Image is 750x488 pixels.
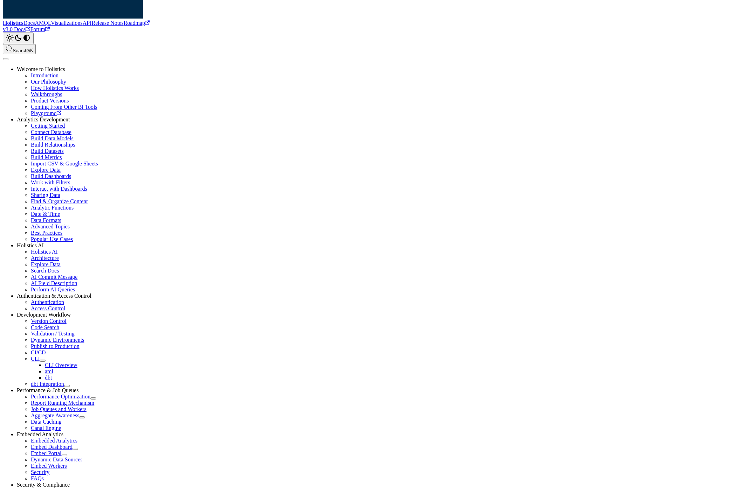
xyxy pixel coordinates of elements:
[31,72,59,78] a: Introduction
[31,198,88,204] a: Find & Organize Content
[23,20,35,26] a: Docs
[31,179,70,185] a: Work with Filters
[31,324,59,330] a: Code Search
[90,397,96,399] button: Expand sidebar category 'Performance Optimization'
[31,192,60,198] a: Sharing Data
[31,205,74,211] a: Analytic Functions
[31,343,80,349] a: Publish to Production
[83,20,92,26] a: API
[31,261,61,267] a: Explore Data
[40,360,46,362] button: Collapse sidebar category 'CLI'
[73,448,78,450] button: Expand sidebar category 'Embed Dashboard'
[124,20,150,26] a: Roadmap
[17,482,70,488] a: Security & Compliance
[92,20,124,26] a: Release Notes
[17,387,78,393] a: Performance & Job Queues
[31,123,65,129] a: Getting Started
[31,268,59,274] a: Search Docs
[31,148,64,154] a: Build Datasets
[31,129,71,135] a: Connect Database
[31,419,62,425] a: Data Caching
[3,58,8,60] button: Scroll back to top
[31,224,70,229] a: Advanced Topics
[31,110,61,116] a: Playground
[35,20,51,26] a: AMQL
[62,454,67,456] button: Expand sidebar category 'Embed Portal'
[31,104,97,110] a: Coming From Other BI Tools
[31,318,67,324] a: Version Control
[31,173,71,179] a: Build Dashboards
[17,312,71,318] a: Development Workflow
[45,362,77,368] a: CLI Overview
[31,154,62,160] a: Build Metrics
[31,356,40,362] a: CLI
[31,280,77,286] a: AI Field Description
[3,33,34,44] button: Switch between dark and light mode (currently light mode)
[30,26,50,32] a: Forum
[31,217,61,223] a: Data Formats
[31,394,90,399] a: Performance Optimization
[31,444,73,450] a: Embed Dashboard
[31,381,64,387] a: dbt Integration
[27,48,30,53] kbd: ⌘
[31,85,79,91] a: How Holistics Works
[17,66,65,72] a: Welcome to Holistics
[31,457,83,462] a: Dynamic Data Sources
[31,299,64,305] a: Authentication
[31,337,84,343] a: Dynamic Environments
[79,416,85,418] button: Expand sidebar category 'Aggregate Awareness'
[31,236,73,242] a: Popular Use Cases
[31,412,79,418] a: Aggregate Awareness
[3,20,23,26] b: Holistics
[31,186,87,192] a: Interact with Dashboards
[31,98,69,104] a: Product Versions
[17,293,91,299] a: Authentication & Access Control
[31,230,62,236] a: Best Practices
[17,431,63,437] a: Embedded Analytics
[31,211,60,217] a: Date & Time
[31,475,44,481] a: FAQs
[64,385,70,387] button: Expand sidebar category 'dbt Integration'
[31,255,59,261] a: Architecture
[31,425,61,431] a: Canal Engine
[31,167,61,173] a: Explore Data
[13,48,27,53] span: Search
[31,438,77,444] a: Embedded Analytics
[45,368,53,374] a: aml
[31,142,75,148] a: Build Relationships
[45,375,52,381] a: dbt
[31,79,66,85] a: Our Philosophy
[51,20,83,26] a: Visualizations
[31,406,87,412] a: Job Queues and Workers
[31,161,98,167] a: Import CSV & Google Sheets
[31,135,74,141] a: Build Data Models
[31,91,62,97] a: Walkthroughs
[17,116,70,122] a: Analytics Development
[3,26,30,32] a: v3.0 Docs
[31,463,67,469] a: Embed Workers
[30,48,33,53] kbd: K
[31,469,49,475] a: Security
[31,274,77,280] a: AI Commit Message
[3,44,36,54] button: Search (Command+K)
[31,287,75,292] a: Perform AI Queries
[31,249,58,255] a: Holistics AI
[31,349,46,355] a: CI/CD
[31,305,65,311] a: Access Control
[17,242,44,248] a: Holistics AI
[31,450,62,456] a: Embed Portal
[31,331,75,337] a: Validation / Testing
[31,400,94,406] a: Report Running Mechanism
